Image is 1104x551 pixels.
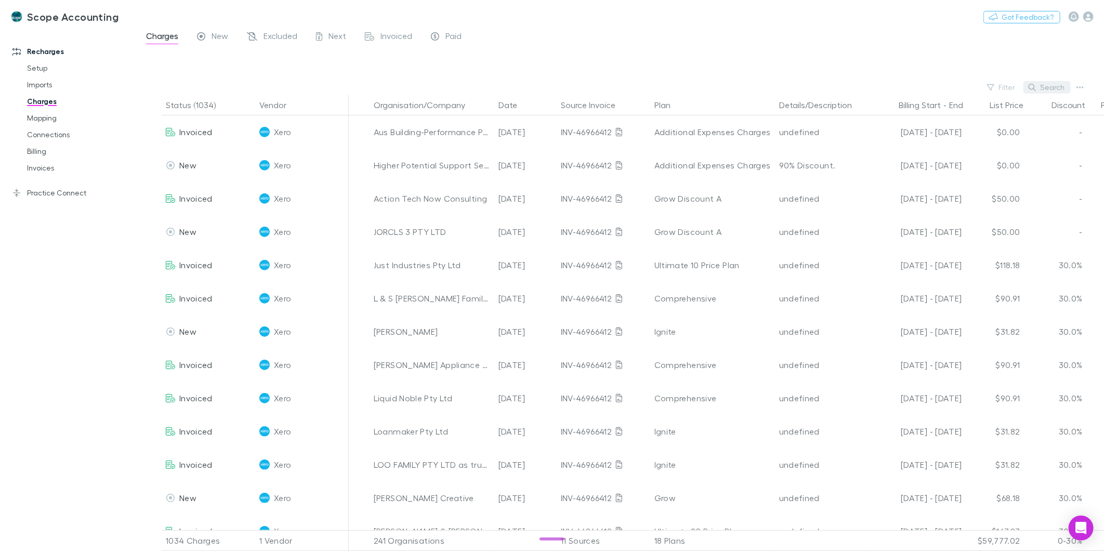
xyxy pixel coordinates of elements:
div: [DATE] [494,448,557,481]
span: Xero [274,115,291,149]
div: [DATE] - [DATE] [873,182,962,215]
div: $50.00 [962,215,1024,248]
div: $90.91 [962,348,1024,382]
div: 1 Vendor [255,530,349,551]
div: INV-46966412 [561,115,646,149]
div: undefined [779,382,864,415]
span: Charges [146,31,178,44]
img: Xero's Logo [259,193,270,204]
button: Discount [1052,95,1098,115]
div: Action Tech Now Consulting [374,182,490,215]
div: LOO FAMILY PTY LTD as trustee for the House Finder Trust [374,448,490,481]
a: Setup [17,60,143,76]
span: Xero [274,481,291,515]
span: Xero [274,215,291,248]
div: Additional Expenses Charges [654,115,771,149]
span: Invoiced [179,293,213,303]
div: $31.82 [962,448,1024,481]
button: Details/Description [779,95,864,115]
span: Xero [274,515,291,548]
div: Open Intercom Messenger [1069,516,1094,541]
span: Excluded [264,31,297,44]
div: INV-46966412 [561,282,646,315]
div: $147.27 [962,515,1024,548]
div: [PERSON_NAME] [374,315,490,348]
div: undefined [779,248,864,282]
div: $118.18 [962,248,1024,282]
div: 90% Discount. [779,149,864,182]
div: - [1024,115,1087,149]
div: Comprehensive [654,348,771,382]
div: Comprehensive [654,282,771,315]
span: Xero [274,382,291,415]
div: Comprehensive [654,382,771,415]
div: $50.00 [962,182,1024,215]
div: INV-46966412 [561,348,646,382]
div: undefined [779,215,864,248]
div: [DATE] [494,515,557,548]
span: Invoiced [179,360,213,370]
img: Xero's Logo [259,426,270,437]
div: Ignite [654,448,771,481]
div: undefined [779,315,864,348]
div: undefined [779,348,864,382]
a: Connections [17,126,143,143]
div: [DATE] [494,248,557,282]
div: 30.0% [1024,348,1087,382]
img: Scope Accounting's Logo [10,10,23,23]
button: Got Feedback? [983,11,1060,23]
div: Grow [654,481,771,515]
div: [DATE] [494,115,557,149]
div: $31.82 [962,315,1024,348]
img: Xero's Logo [259,127,270,137]
div: $90.91 [962,382,1024,415]
a: Imports [17,76,143,93]
button: Status (1034) [166,95,228,115]
div: 0-30% [1024,530,1087,551]
span: Xero [274,282,291,315]
button: List Price [990,95,1036,115]
a: Billing [17,143,143,160]
div: $90.91 [962,282,1024,315]
div: Higher Potential Support Services Pty Ltd [374,149,490,182]
span: Invoiced [179,526,213,536]
img: Xero's Logo [259,360,270,370]
div: [DATE] - [DATE] [873,149,962,182]
div: 18 Plans [650,530,775,551]
div: undefined [779,481,864,515]
div: 241 Organisations [370,530,494,551]
div: - [1024,182,1087,215]
div: undefined [779,182,864,215]
div: 30.0% [1024,248,1087,282]
div: [DATE] - [DATE] [873,215,962,248]
span: Invoiced [380,31,412,44]
div: [DATE] [494,315,557,348]
div: Aus Building-Performance Pty Ltd [374,115,490,149]
div: [DATE] - [DATE] [873,348,962,382]
div: INV-46966412 [561,448,646,481]
span: Xero [274,448,291,481]
a: Practice Connect [2,185,143,201]
div: 30.0% [1024,481,1087,515]
div: 30.0% [1024,448,1087,481]
div: - [1024,215,1087,248]
a: Scope Accounting [4,4,125,29]
div: undefined [779,515,864,548]
span: Invoiced [179,460,213,469]
img: Xero's Logo [259,260,270,270]
div: [DATE] - [DATE] [873,415,962,448]
div: Grow Discount A [654,215,771,248]
div: INV-46966412 [561,515,646,548]
div: - [873,95,974,115]
div: [DATE] [494,348,557,382]
div: [PERSON_NAME] Appliance And Electrical Pty Ltd [374,348,490,382]
div: [DATE] - [DATE] [873,448,962,481]
button: Plan [654,95,683,115]
img: Xero's Logo [259,293,270,304]
div: [DATE] - [DATE] [873,382,962,415]
div: [DATE] [494,481,557,515]
img: Xero's Logo [259,393,270,403]
span: New [179,326,196,336]
span: New [179,227,196,237]
button: Billing Start [899,95,941,115]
